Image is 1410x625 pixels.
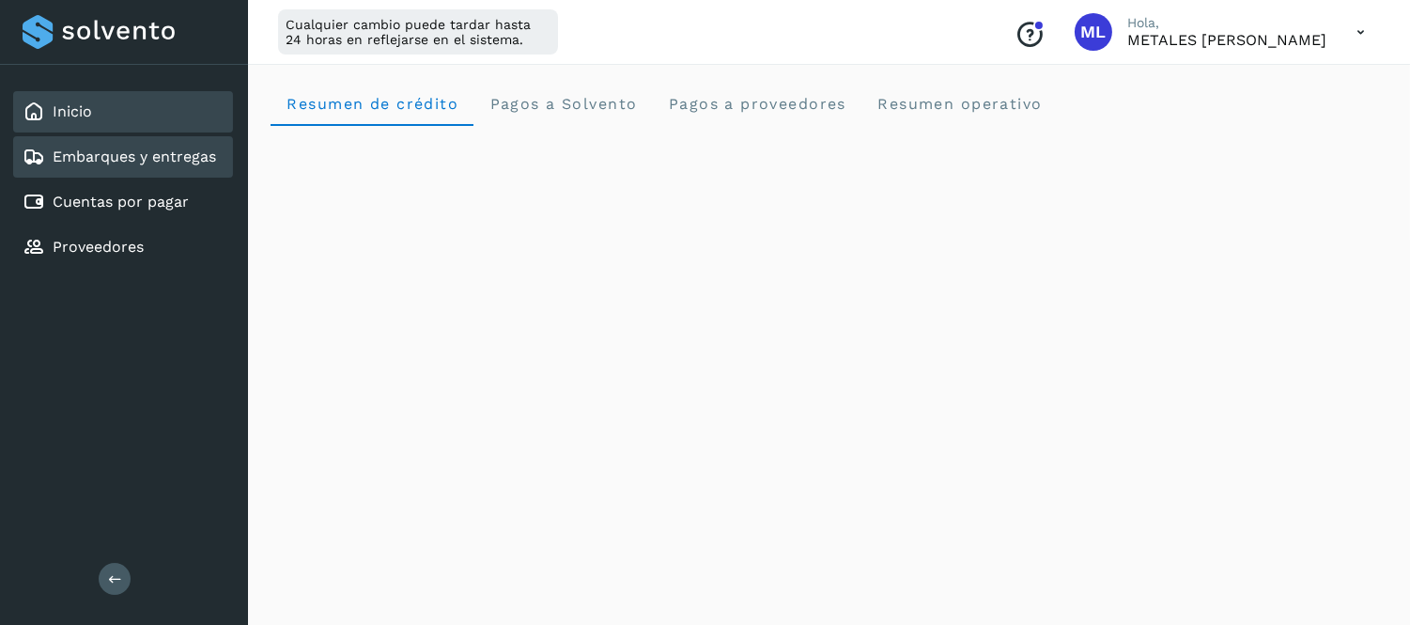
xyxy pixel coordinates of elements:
div: Cualquier cambio puede tardar hasta 24 horas en reflejarse en el sistema. [278,9,558,55]
span: Resumen de crédito [286,95,458,113]
a: Proveedores [53,238,144,256]
p: METALES LOZANO [1127,31,1326,49]
p: Hola, [1127,15,1326,31]
a: Inicio [53,102,92,120]
a: Cuentas por pagar [53,193,189,211]
a: Embarques y entregas [53,148,216,165]
span: Pagos a proveedores [667,95,846,113]
span: Pagos a Solvento [488,95,637,113]
div: Cuentas por pagar [13,181,233,223]
div: Inicio [13,91,233,133]
div: Proveedores [13,227,233,268]
span: Resumen operativo [876,95,1043,113]
div: Embarques y entregas [13,136,233,178]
